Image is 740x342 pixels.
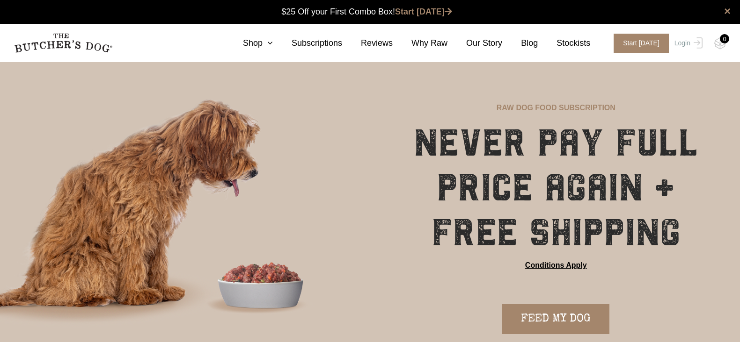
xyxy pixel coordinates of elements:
[497,102,615,114] p: RAW DOG FOOD SUBSCRIPTION
[393,37,447,50] a: Why Raw
[724,6,731,17] a: close
[604,34,672,53] a: Start [DATE]
[342,37,393,50] a: Reviews
[395,7,452,16] a: Start [DATE]
[720,34,729,43] div: 0
[538,37,590,50] a: Stockists
[502,304,609,334] a: FEED MY DOG
[447,37,502,50] a: Our Story
[672,34,703,53] a: Login
[614,34,669,53] span: Start [DATE]
[224,37,273,50] a: Shop
[502,37,538,50] a: Blog
[396,121,717,255] h1: NEVER PAY FULL PRICE AGAIN + FREE SHIPPING
[273,37,342,50] a: Subscriptions
[525,260,587,271] a: Conditions Apply
[714,37,726,50] img: TBD_Cart-Empty.png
